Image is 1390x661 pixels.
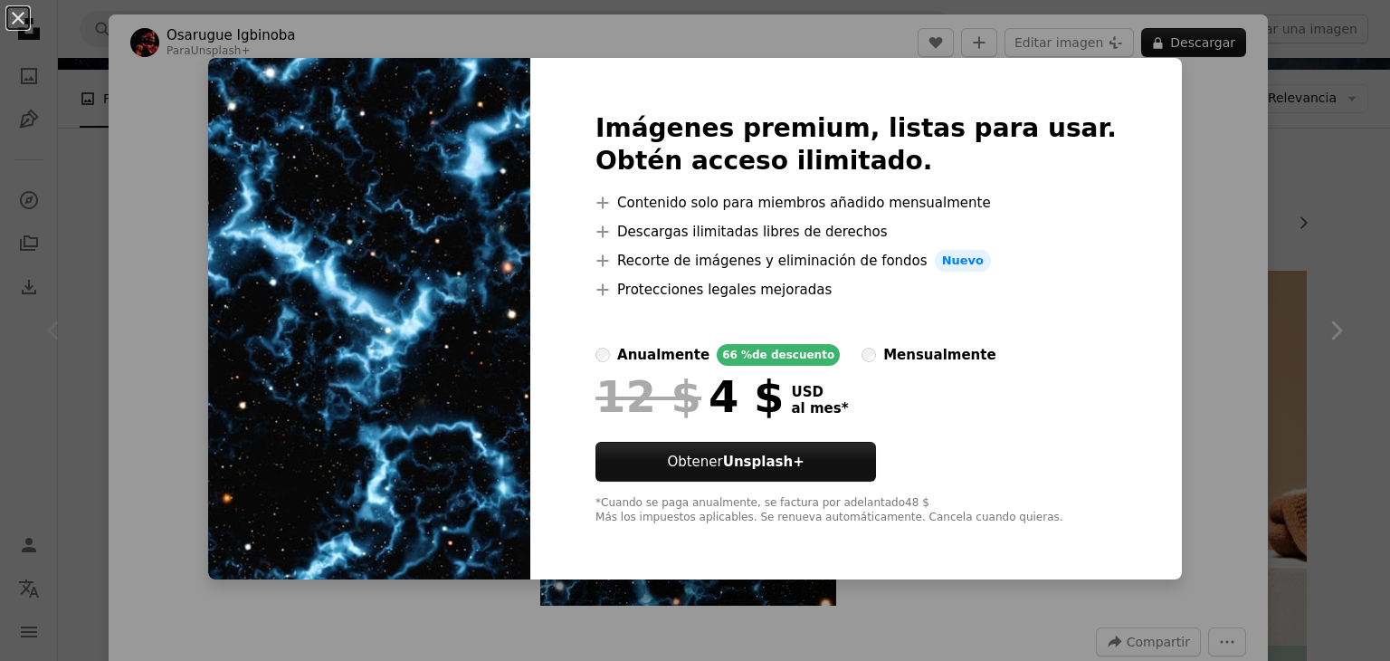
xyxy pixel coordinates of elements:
div: 4 $ [595,373,784,420]
span: al mes * [791,400,848,417]
input: mensualmente [862,348,876,362]
button: ObtenerUnsplash+ [595,442,876,482]
span: Nuevo [935,250,991,272]
li: Contenido solo para miembros añadido mensualmente [595,192,1117,214]
li: Protecciones legales mejoradas [595,279,1117,301]
div: *Cuando se paga anualmente, se factura por adelantado 48 $ Más los impuestos aplicables. Se renue... [595,496,1117,525]
div: anualmente [617,344,709,366]
img: premium_photo-1667105168041-3fad1d08b58b [208,58,530,580]
input: anualmente66 %de descuento [595,348,610,362]
h2: Imágenes premium, listas para usar. Obtén acceso ilimitado. [595,112,1117,177]
div: mensualmente [883,344,995,366]
li: Recorte de imágenes y eliminación de fondos [595,250,1117,272]
span: USD [791,384,848,400]
strong: Unsplash+ [723,454,804,470]
div: 66 % de descuento [717,344,840,366]
span: 12 $ [595,373,701,420]
li: Descargas ilimitadas libres de derechos [595,221,1117,243]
